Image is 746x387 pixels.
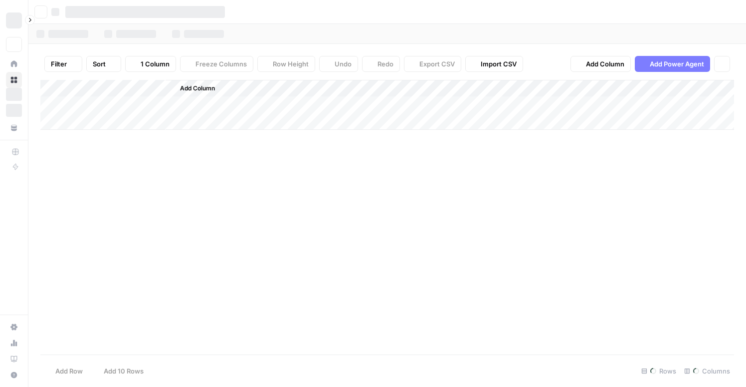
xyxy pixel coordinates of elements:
button: Undo [319,56,358,72]
button: Freeze Columns [180,56,253,72]
span: Add 10 Rows [104,366,144,376]
span: Filter [51,59,67,69]
span: Freeze Columns [195,59,247,69]
button: Help + Support [6,367,22,383]
button: Add Power Agent [635,56,710,72]
span: Export CSV [419,59,455,69]
div: Rows [637,363,680,379]
a: Learning Hub [6,351,22,367]
span: Add Column [586,59,624,69]
a: Your Data [6,120,22,136]
button: 1 Column [125,56,176,72]
span: Add Power Agent [650,59,704,69]
button: Add Column [167,82,219,95]
button: Add Column [570,56,631,72]
span: Add Column [180,84,215,93]
div: Columns [680,363,734,379]
span: Add Row [55,366,83,376]
button: Sort [86,56,121,72]
button: Filter [44,56,82,72]
span: Import CSV [481,59,517,69]
a: Home [6,56,22,72]
a: Usage [6,335,22,351]
span: Redo [377,59,393,69]
a: Settings [6,319,22,335]
span: Row Height [273,59,309,69]
button: Export CSV [404,56,461,72]
button: Row Height [257,56,315,72]
button: Redo [362,56,400,72]
button: Import CSV [465,56,523,72]
a: Browse [6,72,22,88]
span: 1 Column [141,59,170,69]
span: Undo [335,59,352,69]
span: Sort [93,59,106,69]
button: Add Row [40,363,89,379]
button: Add 10 Rows [89,363,150,379]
